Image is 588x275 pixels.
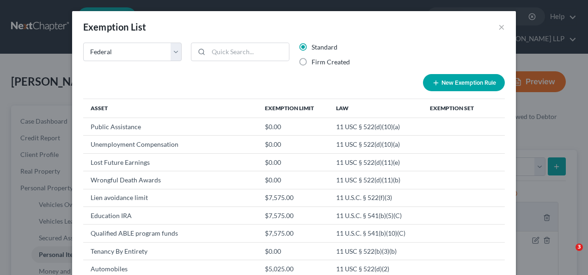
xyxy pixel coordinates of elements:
[312,43,337,52] label: Standard
[329,99,423,118] th: Law
[257,207,329,225] td: $7,575.00
[83,171,257,189] td: Wrongful Death Awards
[83,118,257,135] td: Public Assistance
[208,43,289,61] input: Quick Search...
[329,118,423,135] td: 11 USC § 522(d)(10)(a)
[329,136,423,153] td: 11 USC § 522(d)(10)(a)
[576,244,583,251] span: 3
[83,207,257,225] td: Education IRA
[312,57,350,67] label: Firm Created
[257,136,329,153] td: $0.00
[83,99,257,118] th: Asset
[498,21,505,32] button: ×
[257,153,329,171] td: $0.00
[257,118,329,135] td: $0.00
[329,242,423,260] td: 11 USC § 522(b)(3)(b)
[557,244,579,266] iframe: Intercom live chat
[257,171,329,189] td: $0.00
[83,136,257,153] td: Unemployment Compensation
[83,189,257,206] td: Lien avoidance limit
[257,99,329,118] th: Exemption Limit
[83,225,257,242] td: Qualified ABLE program funds
[423,74,505,91] button: New Exemption Rule
[329,225,423,242] td: 11 U.S.C. § 541(b)(10)(C)
[83,242,257,260] td: Tenancy By Entirety
[423,99,488,118] th: Exemption Set
[329,171,423,189] td: 11 USC § 522(d)(11)(b)
[329,189,423,206] td: 11 U.S.C. § 522(f)(3)
[257,189,329,206] td: $7,575.00
[257,242,329,260] td: $0.00
[83,20,147,33] div: Exemption List
[257,225,329,242] td: $7,575.00
[83,153,257,171] td: Lost Future Earnings
[329,207,423,225] td: 11 U.S.C. § 541(b)(5)(C)
[329,153,423,171] td: 11 USC § 522(d)(11)(e)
